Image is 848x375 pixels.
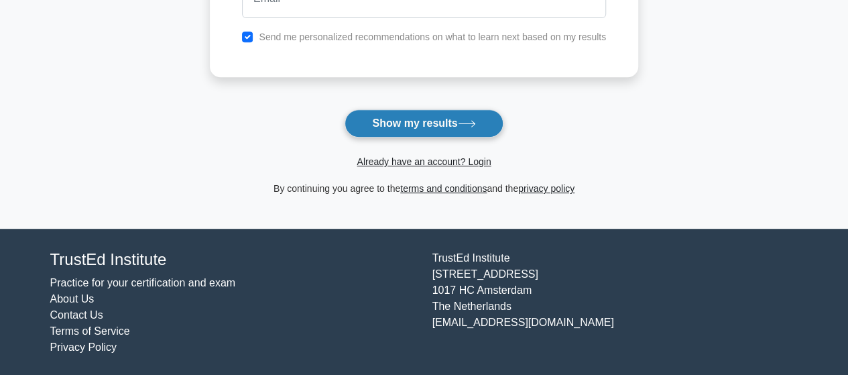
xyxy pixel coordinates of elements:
a: Already have an account? Login [357,156,491,167]
a: privacy policy [518,183,574,194]
a: Terms of Service [50,325,130,337]
div: By continuing you agree to the and the [202,180,646,197]
a: About Us [50,293,95,305]
a: Practice for your certification and exam [50,277,236,288]
a: Privacy Policy [50,341,117,353]
button: Show my results [345,109,503,138]
a: terms and conditions [400,183,487,194]
label: Send me personalized recommendations on what to learn next based on my results [259,32,606,42]
h4: TrustEd Institute [50,250,416,270]
div: TrustEd Institute [STREET_ADDRESS] 1017 HC Amsterdam The Netherlands [EMAIL_ADDRESS][DOMAIN_NAME] [424,250,806,356]
a: Contact Us [50,309,103,321]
